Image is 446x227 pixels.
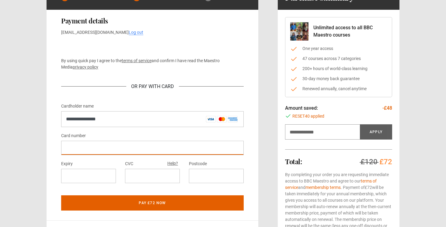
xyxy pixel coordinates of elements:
iframe: Secure payment button frame [61,41,244,53]
p: Amount saved: [285,105,318,112]
button: Apply [360,124,392,140]
a: terms of service [122,58,152,63]
li: 200+ hours of world-class learning [290,66,387,72]
button: Pay £72 now [61,195,244,211]
label: Expiry [61,160,73,168]
label: Postcode [189,160,207,168]
span: £120 [361,158,378,166]
iframe: Secure expiration date input frame [66,173,111,179]
a: privacy policy [73,65,98,69]
p: Unlimited access to all BBC Maestro courses [313,24,387,39]
li: One year access [290,45,387,52]
li: 30-day money back guarantee [290,76,387,82]
li: 47 courses across 7 categories [290,55,387,62]
span: RESET40 applied [292,113,324,119]
iframe: Secure CVC input frame [130,173,175,179]
p: By using quick pay I agree to the and confirm I have read the Maestro Media [61,58,244,70]
a: Log out [129,30,143,35]
a: membership terms [305,185,341,190]
iframe: Secure card number input frame [66,145,239,151]
span: £72 [379,158,392,166]
p: -£48 [382,105,392,112]
div: Or Pay With Card [126,83,179,90]
iframe: Secure postal code input frame [194,173,239,179]
label: Card number [61,132,86,140]
label: CVC [125,160,133,168]
label: Cardholder name [61,103,94,110]
p: [EMAIL_ADDRESS][DOMAIN_NAME] [61,29,244,36]
h2: Payment details [61,17,244,24]
li: Renewed annually, cancel anytime [290,86,387,92]
h2: Total: [285,158,302,165]
span: £72 [365,185,372,190]
button: Help? [166,160,180,168]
